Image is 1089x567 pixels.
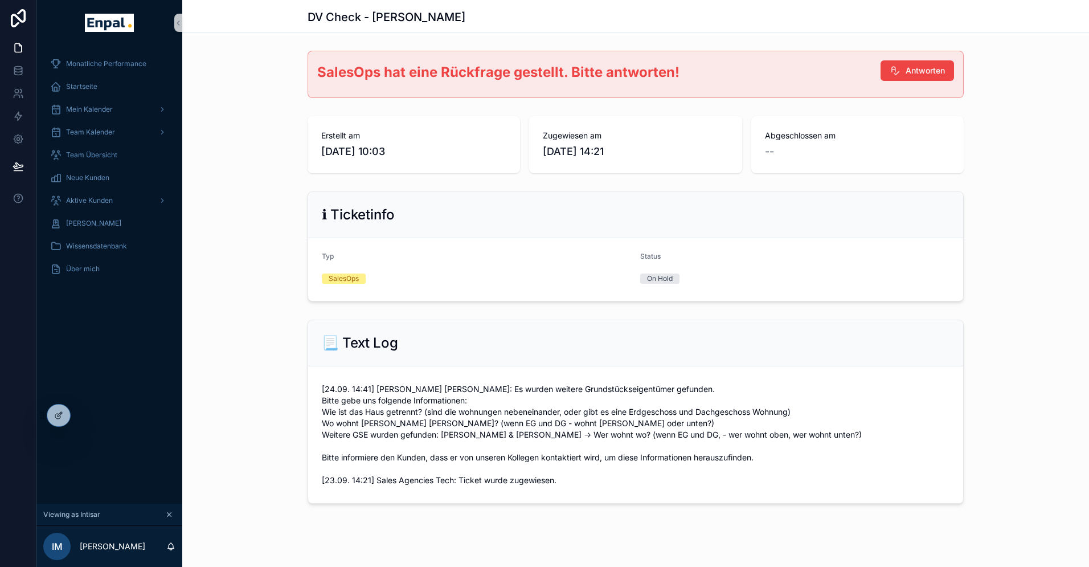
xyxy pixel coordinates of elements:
button: Antworten [881,60,954,81]
h2: 📃 Text Log [322,334,398,352]
span: Zugewiesen am [543,130,728,141]
span: Neue Kunden [66,173,109,182]
p: [PERSON_NAME] [80,541,145,552]
span: Abgeschlossen am [765,130,950,141]
a: Startseite [43,76,175,97]
img: App logo [85,14,133,32]
a: Aktive Kunden [43,190,175,211]
span: Status [640,252,661,260]
a: Wissensdatenbank [43,236,175,256]
span: Team Kalender [66,128,115,137]
span: -- [765,144,774,160]
span: Typ [322,252,334,260]
span: Mein Kalender [66,105,113,114]
span: Viewing as Intisar [43,510,100,519]
span: Erstellt am [321,130,506,141]
div: SalesOps [329,274,359,284]
span: [DATE] 10:03 [321,144,506,160]
a: Team Kalender [43,122,175,142]
div: scrollable content [36,46,182,294]
span: [PERSON_NAME] [66,219,121,228]
span: Antworten [906,65,945,76]
span: IM [52,540,63,553]
h2: ℹ Ticketinfo [322,206,395,224]
div: ## SalesOps hat eine Rückfrage gestellt. Bitte antworten! [317,63,871,81]
span: Aktive Kunden [66,196,113,205]
a: Team Übersicht [43,145,175,165]
span: Startseite [66,82,97,91]
a: Monatliche Performance [43,54,175,74]
a: Mein Kalender [43,99,175,120]
span: Team Übersicht [66,150,117,160]
span: [DATE] 14:21 [543,144,728,160]
h1: DV Check - [PERSON_NAME] [308,9,465,25]
div: On Hold [647,274,673,284]
span: Über mich [66,264,100,274]
span: [24.09. 14:41] [PERSON_NAME] [PERSON_NAME]: Es wurden weitere Grundstückseigentümer gefunden. Bit... [322,384,949,486]
h2: SalesOps hat eine Rückfrage gestellt. Bitte antworten! [317,63,871,81]
a: [PERSON_NAME] [43,213,175,234]
span: Monatliche Performance [66,59,146,68]
span: Wissensdatenbank [66,242,127,251]
a: Neue Kunden [43,168,175,188]
a: Über mich [43,259,175,279]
